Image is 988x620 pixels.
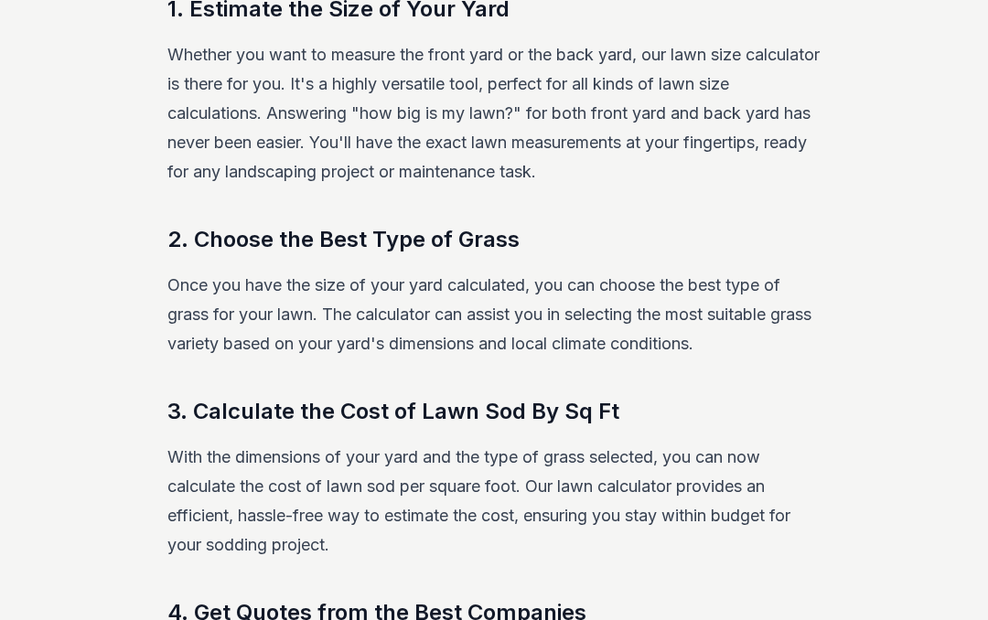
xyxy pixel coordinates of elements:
[167,271,822,358] p: Once you have the size of your yard calculated, you can choose the best type of grass for your la...
[167,443,822,560] p: With the dimensions of your yard and the type of grass selected, you can now calculate the cost o...
[167,223,822,256] h3: 2. Choose the Best Type of Grass
[167,40,822,187] p: Whether you want to measure the front yard or the back yard, our lawn size calculator is there fo...
[167,395,822,428] h3: 3. Calculate the Cost of Lawn Sod By Sq Ft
